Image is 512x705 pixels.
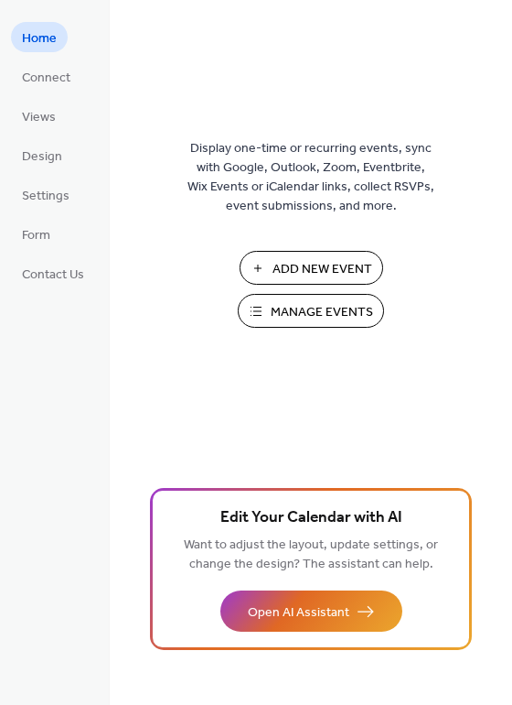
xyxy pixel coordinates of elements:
a: Contact Us [11,258,95,288]
span: Display one-time or recurring events, sync with Google, Outlook, Zoom, Eventbrite, Wix Events or ... [187,139,434,216]
a: Views [11,101,67,131]
span: Contact Us [22,266,84,285]
span: Connect [22,69,70,88]
span: Add New Event [272,260,372,279]
a: Home [11,22,68,52]
span: Want to adjust the layout, update settings, or change the design? The assistant can help. [184,533,438,577]
span: Design [22,147,62,167]
span: Views [22,108,56,127]
span: Open AI Assistant [248,603,349,623]
a: Settings [11,179,80,210]
span: Home [22,29,57,49]
button: Add New Event [240,251,383,285]
span: Edit Your Calendar with AI [220,505,402,531]
button: Open AI Assistant [220,591,402,632]
button: Manage Events [238,294,384,328]
span: Settings [22,187,69,206]
span: Manage Events [271,303,373,322]
a: Form [11,219,61,249]
a: Design [11,140,73,170]
a: Connect [11,61,81,92]
span: Form [22,226,50,245]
